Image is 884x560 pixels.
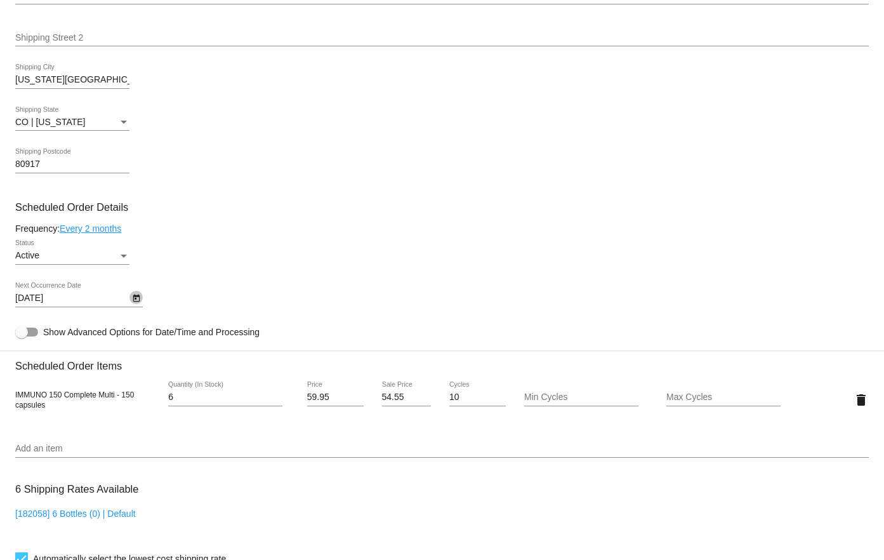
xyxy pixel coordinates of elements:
input: Cycles [449,392,506,403]
input: Shipping Street 2 [15,33,869,43]
h3: 6 Shipping Rates Available [15,476,138,503]
span: Active [15,250,39,260]
div: Frequency: [15,223,869,234]
input: Max Cycles [666,392,781,403]
a: [182058] 6 Bottles (0) | Default [15,509,136,519]
input: Min Cycles [524,392,638,403]
input: Sale Price [382,392,432,403]
input: Price [307,392,364,403]
h3: Scheduled Order Items [15,350,869,372]
a: Every 2 months [60,223,121,234]
h3: Scheduled Order Details [15,201,869,213]
input: Next Occurrence Date [15,293,129,303]
span: CO | [US_STATE] [15,117,85,127]
span: IMMUNO 150 Complete Multi - 150 capsules [15,390,134,410]
mat-select: Shipping State [15,117,129,128]
input: Quantity (In Stock) [168,392,282,403]
mat-select: Status [15,251,129,261]
input: Shipping City [15,75,129,85]
input: Shipping Postcode [15,159,129,170]
input: Add an item [15,444,869,454]
mat-icon: delete [854,392,869,408]
button: Open calendar [129,291,143,304]
span: Show Advanced Options for Date/Time and Processing [43,326,260,338]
